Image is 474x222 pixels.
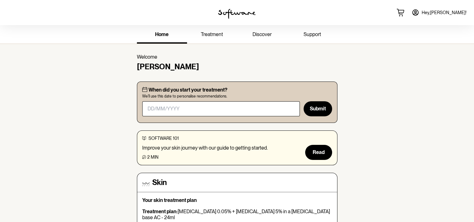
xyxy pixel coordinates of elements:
[137,54,337,60] p: Welcome
[201,31,223,37] span: treatment
[142,197,332,203] p: Your skin treatment plan
[422,10,466,15] span: Hey, [PERSON_NAME] !
[155,31,169,37] span: home
[137,62,337,71] h4: [PERSON_NAME]
[313,149,325,155] span: Read
[187,26,237,44] a: treatment
[142,209,332,220] p: [MEDICAL_DATA] 0.05% + [MEDICAL_DATA] 5% in a [MEDICAL_DATA] base AC - 24ml
[142,101,300,116] input: DD/MM/YYYY
[148,136,179,141] span: software 101
[253,31,272,37] span: discover
[408,5,470,20] a: Hey,[PERSON_NAME]!
[310,106,326,112] span: Submit
[304,101,332,116] button: Submit
[152,178,167,187] h4: Skin
[147,155,159,160] span: 2 min
[142,145,268,151] p: Improve your skin journey with our guide to getting started.
[287,26,337,44] a: support
[304,31,321,37] span: support
[137,26,187,44] a: home
[237,26,287,44] a: discover
[305,145,332,160] button: Read
[142,94,332,98] span: We'll use this date to personalise recommendations.
[148,87,227,93] p: When did you start your treatment?
[142,209,178,214] strong: Treatment plan:
[218,9,256,19] img: software logo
